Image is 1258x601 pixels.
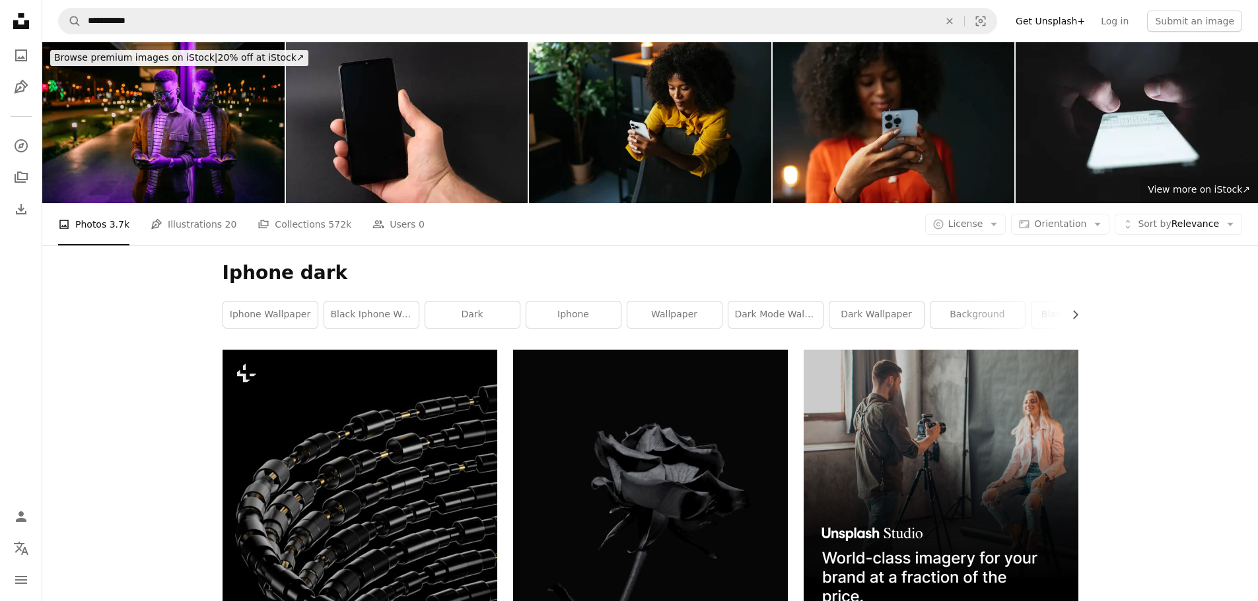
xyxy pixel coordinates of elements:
[829,301,924,328] a: dark wallpaper
[8,42,34,69] a: Photos
[925,214,1006,235] button: License
[42,42,285,203] img: Using Phone in a front of neon lights on the street
[1140,177,1258,203] a: View more on iStock↗
[773,42,1015,203] img: Young woman using smartphone at home in the evening
[1138,218,1171,229] span: Sort by
[935,9,964,34] button: Clear
[627,301,722,328] a: wallpaper
[1011,214,1109,235] button: Orientation
[425,301,520,328] a: dark
[8,133,34,159] a: Explore
[225,217,237,232] span: 20
[1008,11,1093,32] a: Get Unsplash+
[328,217,351,232] span: 572k
[526,301,621,328] a: iphone
[258,203,351,245] a: Collections 572k
[1115,214,1242,235] button: Sort byRelevance
[1093,11,1136,32] a: Log in
[1138,218,1219,231] span: Relevance
[223,588,497,600] a: a bunch of black and gold objects on a black background
[1148,184,1250,195] span: View more on iStock ↗
[529,42,771,203] img: Young manager using mobile phone in modern office
[8,74,34,100] a: Illustrations
[42,42,316,74] a: Browse premium images on iStock|20% off at iStock↗
[50,50,308,66] div: 20% off at iStock ↗
[8,503,34,530] a: Log in / Sign up
[223,301,318,328] a: iphone wallpaper
[8,196,34,222] a: Download History
[1147,11,1242,32] button: Submit an image
[8,567,34,593] button: Menu
[324,301,419,328] a: black iphone wallpaper
[151,203,236,245] a: Illustrations 20
[59,9,81,34] button: Search Unsplash
[1016,42,1258,203] img: Hands of man chatting on the mobile phone, typing message. Slow motion
[58,8,997,34] form: Find visuals sitewide
[8,164,34,191] a: Collections
[930,301,1025,328] a: background
[728,301,823,328] a: dark mode wallpaper
[948,218,983,229] span: License
[1034,218,1086,229] span: Orientation
[1031,301,1126,328] a: black wallpaper
[54,52,217,63] span: Browse premium images on iStock |
[1063,301,1078,328] button: scroll list to the right
[372,203,425,245] a: Users 0
[223,261,1078,285] h1: Iphone dark
[286,42,528,203] img: man's hand holding a phone on a black background, mock-up
[965,9,996,34] button: Visual search
[8,535,34,561] button: Language
[513,550,788,561] a: white and purple flower in black background
[419,217,425,232] span: 0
